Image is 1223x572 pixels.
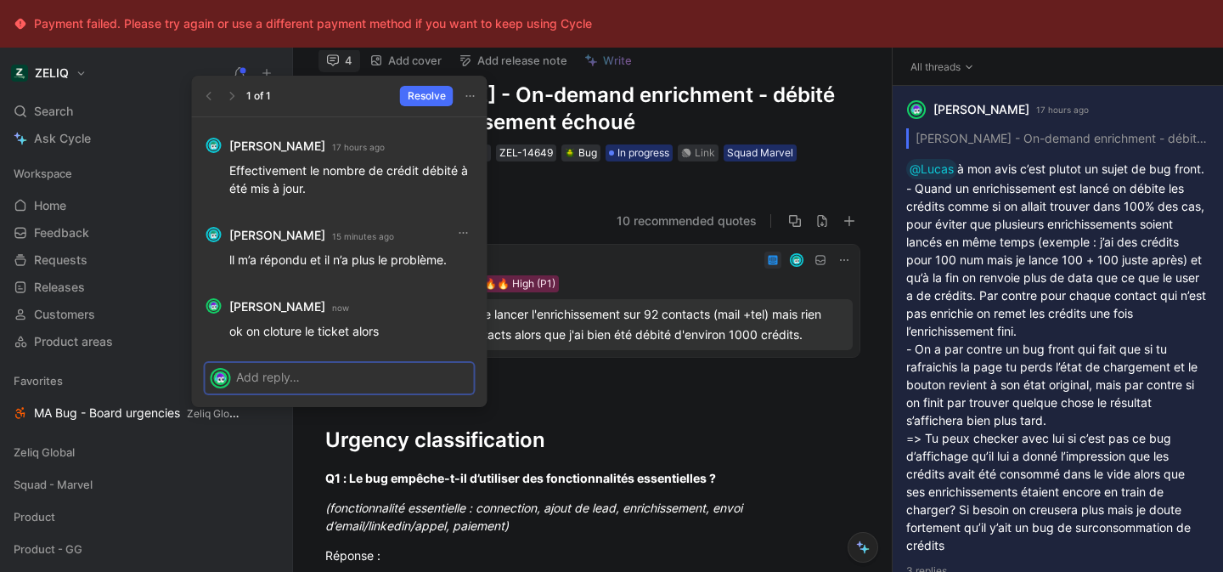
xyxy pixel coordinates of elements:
[212,370,229,387] img: avatar
[208,229,220,241] img: avatar
[400,86,454,106] button: Resolve
[208,139,220,151] img: avatar
[332,139,385,155] small: 17 hours ago
[408,88,446,105] span: Resolve
[332,229,394,244] small: 15 minutes ago
[229,251,474,269] p: ll m’a répondu et il n’a plus le problème.
[229,161,474,197] p: Effectivement le nombre de crédit débité à été mis à jour.
[246,88,271,105] div: 1 of 1
[229,136,325,156] strong: [PERSON_NAME]
[229,225,325,246] strong: [PERSON_NAME]
[332,300,349,315] small: now
[229,322,474,340] p: ok on cloture le ticket alors
[208,300,220,312] img: avatar
[229,297,325,317] strong: [PERSON_NAME]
